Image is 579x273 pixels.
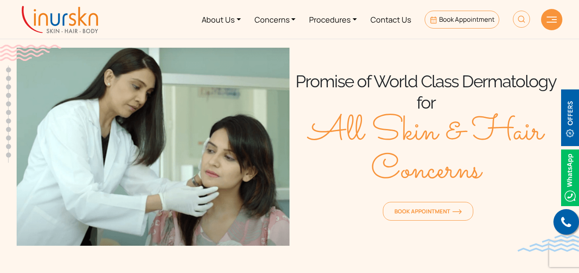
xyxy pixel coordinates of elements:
a: Whatsappicon [561,172,579,181]
img: orange-arrow [452,209,462,214]
a: Contact Us [364,3,418,35]
h1: All Skin & Hair Concerns [289,113,562,190]
img: Whatsappicon [561,149,579,206]
span: Book Appointment [439,15,495,24]
div: Promise of World Class Dermatology for [289,71,562,113]
img: Banner Image [17,48,289,246]
img: hamLine.svg [547,17,557,23]
span: Book Appointment [394,207,462,215]
a: Book Appointmentorange-arrow [383,202,473,221]
a: About Us [195,3,248,35]
a: Book Appointment [425,11,499,29]
img: bluewave [518,235,579,252]
a: Concerns [248,3,303,35]
a: Procedures [302,3,364,35]
img: HeaderSearch [513,11,530,28]
img: inurskn-logo [22,6,98,33]
img: offerBt [561,89,579,146]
